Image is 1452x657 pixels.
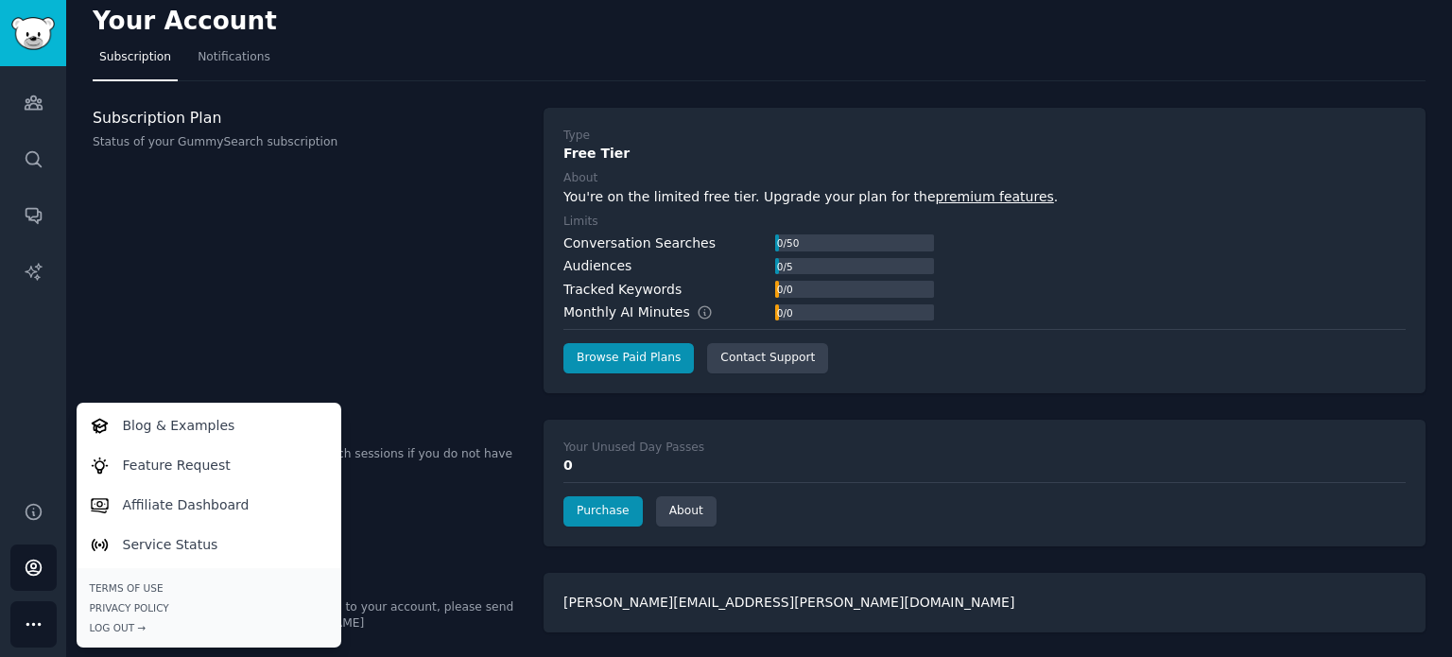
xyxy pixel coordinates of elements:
[775,304,794,321] div: 0 / 0
[563,496,643,527] a: Purchase
[79,525,337,564] a: Service Status
[563,170,597,187] div: About
[123,456,231,475] p: Feature Request
[563,456,1406,475] div: 0
[563,303,733,322] div: Monthly AI Minutes
[563,280,682,300] div: Tracked Keywords
[79,485,337,525] a: Affiliate Dashboard
[93,134,524,151] p: Status of your GummySearch subscription
[775,258,794,275] div: 0 / 5
[90,621,328,634] div: Log Out →
[79,406,337,445] a: Blog & Examples
[656,496,717,527] a: About
[563,256,631,276] div: Audiences
[936,189,1054,204] a: premium features
[563,187,1406,207] div: You're on the limited free tier. Upgrade your plan for the .
[563,440,704,457] div: Your Unused Day Passes
[99,49,171,66] span: Subscription
[563,144,1406,164] div: Free Tier
[93,43,178,81] a: Subscription
[123,416,235,436] p: Blog & Examples
[191,43,277,81] a: Notifications
[563,343,694,373] a: Browse Paid Plans
[563,214,598,231] div: Limits
[93,7,277,37] h2: Your Account
[11,17,55,50] img: GummySearch logo
[79,445,337,485] a: Feature Request
[123,535,218,555] p: Service Status
[198,49,270,66] span: Notifications
[563,128,590,145] div: Type
[775,281,794,298] div: 0 / 0
[707,343,828,373] a: Contact Support
[123,495,250,515] p: Affiliate Dashboard
[775,234,801,251] div: 0 / 50
[563,233,716,253] div: Conversation Searches
[90,581,328,595] a: Terms of Use
[93,108,524,128] h3: Subscription Plan
[544,573,1426,632] div: [PERSON_NAME][EMAIL_ADDRESS][PERSON_NAME][DOMAIN_NAME]
[90,601,328,614] a: Privacy Policy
